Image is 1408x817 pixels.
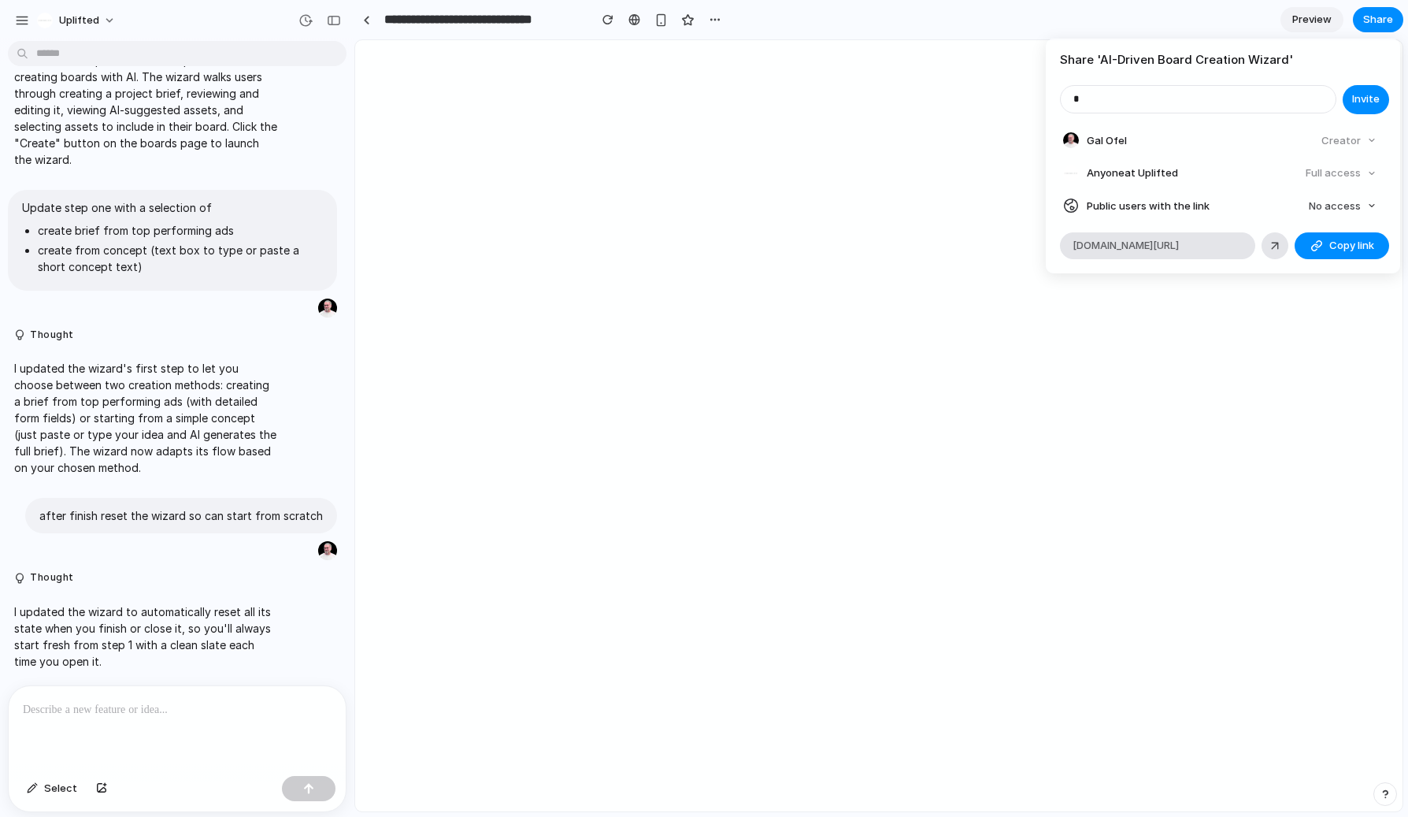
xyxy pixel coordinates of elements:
h4: Share ' AI-Driven Board Creation Wizard ' [1060,51,1386,69]
span: Anyone at Uplifted [1087,165,1178,181]
span: [DOMAIN_NAME][URL] [1073,238,1179,254]
button: Copy link [1295,232,1389,259]
span: Copy link [1329,238,1374,254]
span: Gal Ofel [1087,133,1127,149]
span: No access [1309,199,1361,214]
span: Invite [1352,91,1380,107]
span: Public users with the link [1087,199,1210,214]
div: [DOMAIN_NAME][URL] [1060,232,1255,259]
button: Invite [1343,85,1389,114]
button: No access [1302,195,1383,217]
